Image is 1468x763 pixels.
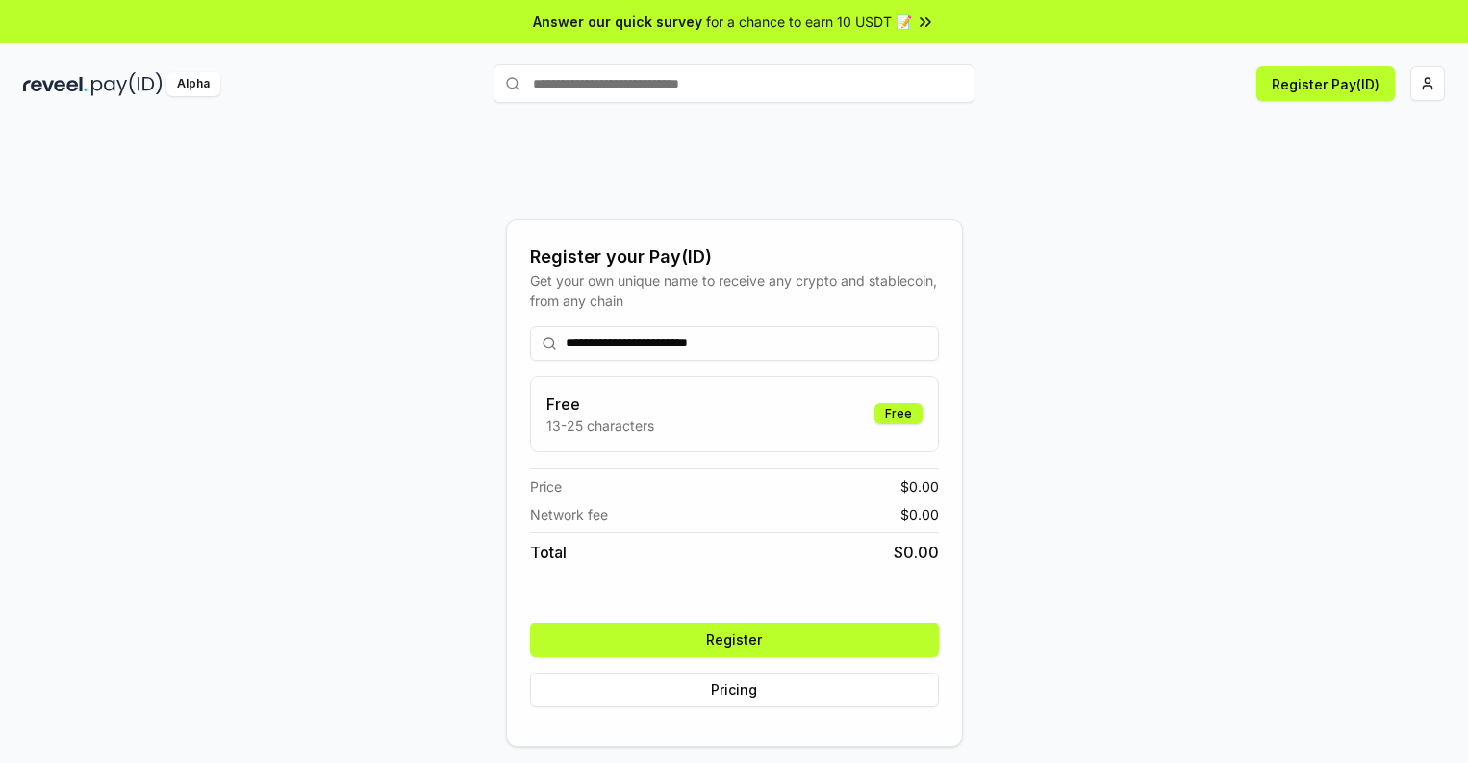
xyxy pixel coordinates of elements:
[874,403,923,424] div: Free
[894,541,939,564] span: $ 0.00
[530,673,939,707] button: Pricing
[530,623,939,657] button: Register
[546,416,654,436] p: 13-25 characters
[530,243,939,270] div: Register your Pay(ID)
[530,476,562,496] span: Price
[546,393,654,416] h3: Free
[533,12,702,32] span: Answer our quick survey
[166,72,220,96] div: Alpha
[530,541,567,564] span: Total
[1256,66,1395,101] button: Register Pay(ID)
[530,270,939,311] div: Get your own unique name to receive any crypto and stablecoin, from any chain
[706,12,912,32] span: for a chance to earn 10 USDT 📝
[530,504,608,524] span: Network fee
[900,504,939,524] span: $ 0.00
[23,72,88,96] img: reveel_dark
[91,72,163,96] img: pay_id
[900,476,939,496] span: $ 0.00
